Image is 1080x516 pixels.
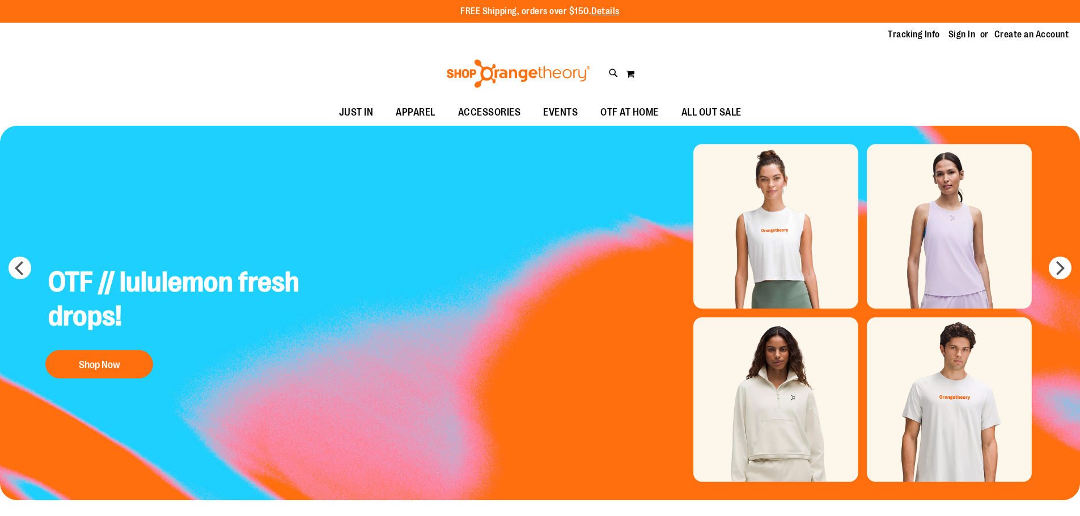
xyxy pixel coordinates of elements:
[339,100,374,125] span: JUST IN
[9,257,31,279] button: prev
[600,100,659,125] span: OTF AT HOME
[460,5,620,18] p: FREE Shipping, orders over $150.
[458,100,521,125] span: ACCESSORIES
[1049,257,1071,279] button: next
[591,6,620,16] a: Details
[994,28,1069,41] a: Create an Account
[40,257,308,384] a: OTF // lululemon fresh drops! Shop Now
[681,100,742,125] span: ALL OUT SALE
[543,100,578,125] span: EVENTS
[948,28,976,41] a: Sign In
[396,100,435,125] span: APPAREL
[888,28,940,41] a: Tracking Info
[40,257,308,344] h2: OTF // lululemon fresh drops!
[45,350,153,378] button: Shop Now
[445,59,592,88] img: Shop Orangetheory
